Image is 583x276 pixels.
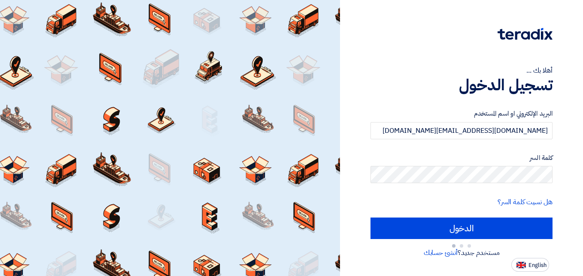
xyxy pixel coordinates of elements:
div: مستخدم جديد؟ [370,248,553,258]
button: English [511,258,549,272]
img: en-US.png [516,262,526,268]
input: أدخل بريد العمل الإلكتروني او اسم المستخدم الخاص بك ... [370,122,553,139]
div: أهلا بك ... [370,65,553,76]
span: English [528,262,547,268]
img: Teradix logo [498,28,553,40]
h1: تسجيل الدخول [370,76,553,95]
a: أنشئ حسابك [424,248,458,258]
label: البريد الإلكتروني او اسم المستخدم [370,109,553,119]
label: كلمة السر [370,153,553,163]
input: الدخول [370,218,553,239]
a: هل نسيت كلمة السر؟ [498,197,553,207]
